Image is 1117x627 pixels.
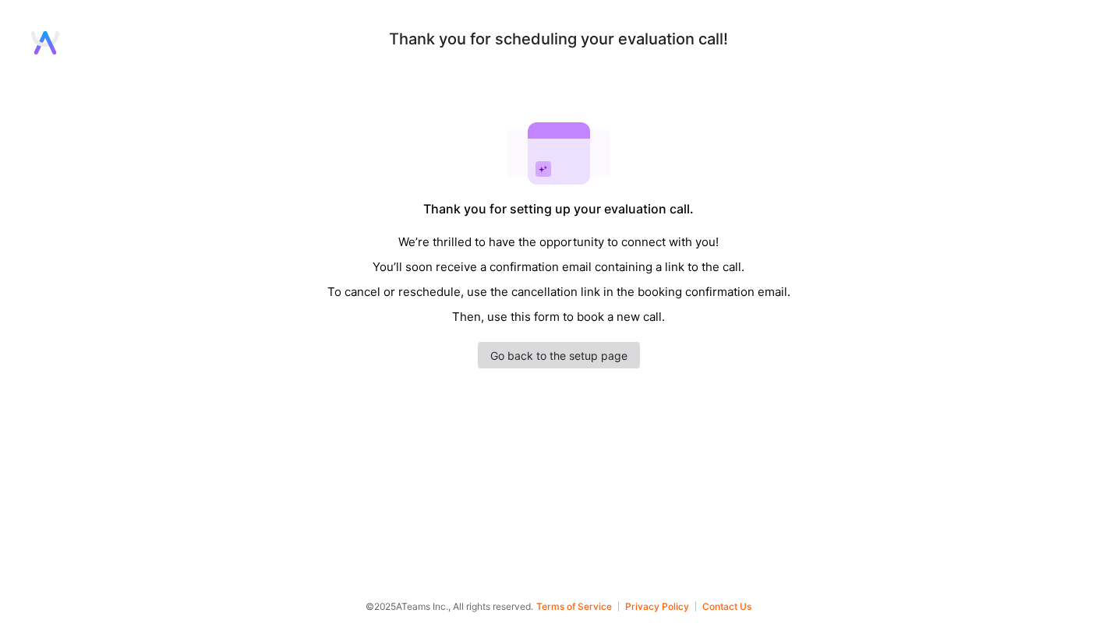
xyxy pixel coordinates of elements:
[389,31,728,48] div: Thank you for scheduling your evaluation call!
[478,342,640,368] a: Go back to the setup page
[327,230,790,329] div: We’re thrilled to have the opportunity to connect with you! You’ll soon receive a confirmation em...
[423,201,694,217] div: Thank you for setting up your evaluation call.
[625,601,696,611] button: Privacy Policy
[702,601,751,611] button: Contact Us
[366,598,533,615] span: © 2025 ATeams Inc., All rights reserved.
[536,601,619,611] button: Terms of Service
